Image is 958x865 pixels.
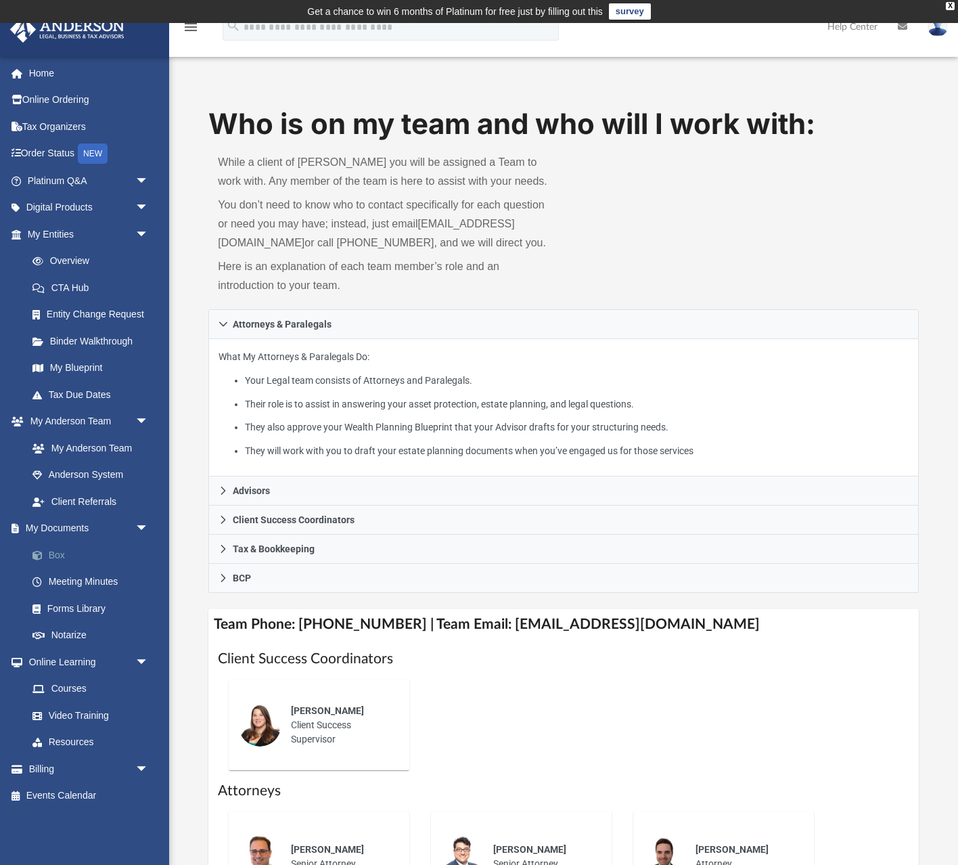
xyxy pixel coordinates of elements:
[218,153,554,191] p: While a client of [PERSON_NAME] you will be assigned a Team to work with. Any member of the team ...
[208,535,918,564] a: Tax & Bookkeeping
[9,113,169,140] a: Tax Organizers
[9,140,169,168] a: Order StatusNEW
[19,355,162,382] a: My Blueprint
[9,60,169,87] a: Home
[208,309,918,339] a: Attorneys & Paralegals
[208,609,918,640] h4: Team Phone: [PHONE_NUMBER] | Team Email: [EMAIL_ADDRESS][DOMAIN_NAME]
[245,372,908,389] li: Your Legal team consists of Attorneys and Paralegals.
[609,3,651,20] a: survey
[218,781,909,801] h1: Attorneys
[9,167,169,194] a: Platinum Q&Aarrow_drop_down
[218,649,909,669] h1: Client Success Coordinators
[218,257,554,295] p: Here is an explanation of each team member’s role and an introduction to your team.
[233,515,355,525] span: Client Success Coordinators
[9,194,169,221] a: Digital Productsarrow_drop_down
[9,221,169,248] a: My Entitiesarrow_drop_down
[19,488,162,515] a: Client Referrals
[281,694,400,756] div: Client Success Supervisor
[291,705,364,716] span: [PERSON_NAME]
[208,339,918,476] div: Attorneys & Paralegals
[226,18,241,33] i: search
[135,408,162,436] span: arrow_drop_down
[307,3,603,20] div: Get a chance to win 6 months of Platinum for free just by filling out this
[208,104,918,144] h1: Who is on my team and who will I work with:
[9,782,169,809] a: Events Calendar
[135,755,162,783] span: arrow_drop_down
[19,381,169,408] a: Tax Due Dates
[135,515,162,543] span: arrow_drop_down
[19,595,162,622] a: Forms Library
[19,675,162,703] a: Courses
[946,2,955,10] div: close
[9,87,169,114] a: Online Ordering
[695,844,769,855] span: [PERSON_NAME]
[208,564,918,593] a: BCP
[208,476,918,506] a: Advisors
[218,218,514,248] a: [EMAIL_ADDRESS][DOMAIN_NAME]
[135,648,162,676] span: arrow_drop_down
[183,19,199,35] i: menu
[135,167,162,195] span: arrow_drop_down
[233,544,315,554] span: Tax & Bookkeeping
[245,419,908,436] li: They also approve your Wealth Planning Blueprint that your Advisor drafts for your structuring ne...
[19,541,169,569] a: Box
[19,702,156,729] a: Video Training
[19,328,169,355] a: Binder Walkthrough
[9,515,169,542] a: My Documentsarrow_drop_down
[6,16,129,43] img: Anderson Advisors Platinum Portal
[245,443,908,460] li: They will work with you to draft your estate planning documents when you’ve engaged us for those ...
[9,755,169,782] a: Billingarrow_drop_down
[291,844,364,855] span: [PERSON_NAME]
[19,569,169,596] a: Meeting Minutes
[19,248,169,275] a: Overview
[78,143,108,164] div: NEW
[233,319,332,329] span: Attorneys & Paralegals
[19,435,156,462] a: My Anderson Team
[493,844,566,855] span: [PERSON_NAME]
[183,26,199,35] a: menu
[238,703,281,747] img: thumbnail
[19,301,169,328] a: Entity Change Request
[135,194,162,222] span: arrow_drop_down
[219,349,908,459] p: What My Attorneys & Paralegals Do:
[135,221,162,248] span: arrow_drop_down
[928,17,948,37] img: User Pic
[19,729,162,756] a: Resources
[233,486,270,495] span: Advisors
[233,573,251,583] span: BCP
[245,396,908,413] li: Their role is to assist in answering your asset protection, estate planning, and legal questions.
[19,274,169,301] a: CTA Hub
[9,648,162,675] a: Online Learningarrow_drop_down
[19,622,169,649] a: Notarize
[9,408,162,435] a: My Anderson Teamarrow_drop_down
[208,506,918,535] a: Client Success Coordinators
[218,196,554,252] p: You don’t need to know who to contact specifically for each question or need you may have; instea...
[19,462,162,489] a: Anderson System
